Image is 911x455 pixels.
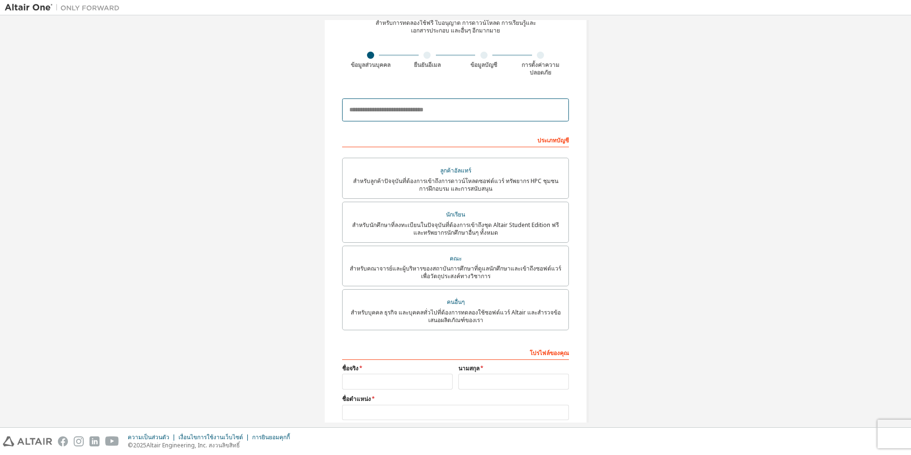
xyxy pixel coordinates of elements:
font: การยินยอมคุกกี้ [252,433,290,441]
font: © [128,441,133,449]
font: ยืนยันอีเมล [414,61,441,69]
font: นามสกุล [458,364,479,372]
font: การตั้งค่าความปลอดภัย [522,61,559,76]
font: ลูกค้าอัลแทร์ [440,166,471,174]
font: นักเรียน [446,210,465,218]
font: ชื่อจริง [342,364,358,372]
font: ข้อมูลส่วนบุคคล [351,61,390,69]
font: เงื่อนไขการใช้งานเว็บไซต์ [178,433,243,441]
font: ความเป็นส่วนตัว [128,433,169,441]
font: คนอื่นๆ [447,298,465,306]
img: instagram.svg [74,436,84,446]
font: ข้อมูลบัญชี [470,61,497,69]
img: facebook.svg [58,436,68,446]
font: สำหรับบุคคล ธุรกิจ และบุคคลทั่วไปที่ต้องการทดลองใช้ซอฟต์แวร์ Altair และสำรวจข้อเสนอผลิตภัณฑ์ของเรา [351,308,561,324]
font: ชื่อตำแหน่ง [342,395,371,403]
font: 2025 [133,441,146,449]
font: สำหรับคณาจารย์และผู้บริหารของสถาบันการศึกษาที่ดูแลนักศึกษาและเข้าถึงซอฟต์แวร์เพื่อวัตถุประสงค์ทาง... [350,264,561,280]
img: youtube.svg [105,436,119,446]
img: linkedin.svg [89,436,100,446]
font: เอกสารประกอบ และอื่นๆ อีกมากมาย [411,26,500,34]
img: altair_logo.svg [3,436,52,446]
font: คณะ [450,254,462,262]
font: ประเภทบัญชี [537,136,569,144]
font: Altair Engineering, Inc. สงวนลิขสิทธิ์ [146,441,240,449]
font: สำหรับการทดลองใช้ฟรี ใบอนุญาต การดาวน์โหลด การเรียนรู้และ [376,19,536,27]
font: โปรไฟล์ของคุณ [530,349,569,357]
font: สำหรับนักศึกษาที่ลงทะเบียนในปัจจุบันที่ต้องการเข้าถึงชุด Altair Student Edition ฟรีและทรัพยากรนัก... [352,221,559,237]
font: สำหรับลูกค้าปัจจุบันที่ต้องการเข้าถึงการดาวน์โหลดซอฟต์แวร์ ทรัพยากร HPC ชุมชน การฝึกอบรม และการสน... [353,177,558,193]
img: อัลแตร์วัน [5,3,124,12]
